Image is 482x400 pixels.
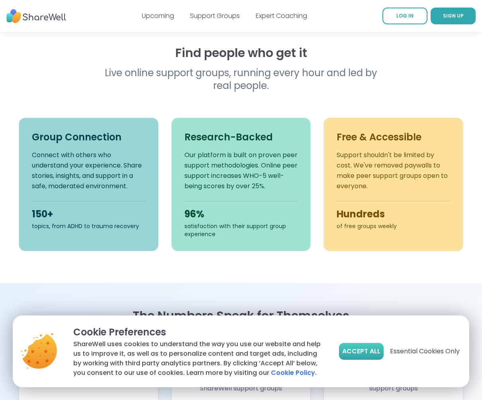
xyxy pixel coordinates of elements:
div: satisfaction with their support group experience [184,222,298,238]
span: Essential Cookies Only [390,347,460,356]
a: Support Groups [190,11,240,20]
button: Accept All [339,343,384,360]
h3: Group Connection [32,131,145,144]
a: Cookie Policy. [271,368,317,378]
h3: Free & Accessible [337,131,450,144]
p: Support shouldn't be limited by cost. We've removed paywalls to make peer support groups open to ... [337,150,450,191]
p: Cookie Preferences [73,325,326,339]
h2: Find people who get it [19,46,463,60]
a: Expert Coaching [256,11,307,20]
a: LOG IN [382,8,427,24]
div: 150+ [32,208,145,221]
a: SIGN UP [431,8,476,24]
p: Live online support groups, running every hour and led by real people. [88,67,394,92]
p: Connect with others who understand your experience. Share stories, insights, and support in a saf... [32,150,145,191]
span: Accept All [342,347,380,356]
span: LOG IN [396,12,413,19]
span: SIGN UP [443,12,464,19]
h2: The Numbers Speak for Themselves [19,309,463,323]
div: Hundreds [337,208,450,221]
p: ShareWell uses cookies to understand the way you use our website and help us to improve it, as we... [73,339,326,378]
div: of free groups weekly [337,222,450,230]
h3: Research-Backed [184,131,298,144]
div: 96% [184,208,298,221]
img: ShareWell Nav Logo [6,5,66,27]
div: topics, from ADHD to trauma recovery [32,222,145,230]
a: Upcoming [142,11,174,20]
p: Our platform is built on proven peer support methodologies. Online peer support increases WHO-5 w... [184,150,298,191]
